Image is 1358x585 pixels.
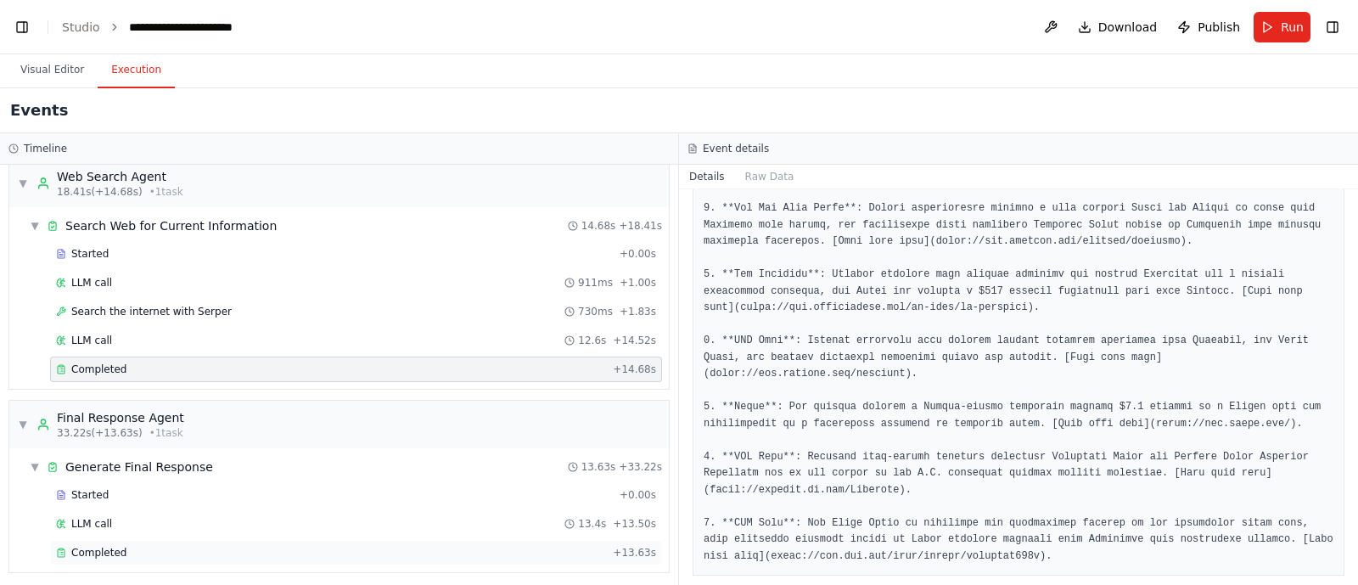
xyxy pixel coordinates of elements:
button: Raw Data [735,165,805,188]
span: • 1 task [149,426,183,440]
span: 33.22s (+13.63s) [57,426,143,440]
span: 730ms [578,305,613,318]
button: Publish [1170,12,1247,42]
span: + 13.63s [613,546,656,560]
span: 911ms [578,276,613,290]
button: Run [1254,12,1310,42]
span: ▼ [18,177,28,190]
span: 14.68s [581,219,616,233]
span: Generate Final Response [65,458,213,475]
span: Search the internet with Serper [71,305,232,318]
a: Studio [62,20,100,34]
button: Hide right sidebar [1321,15,1344,39]
button: Execution [98,53,175,88]
span: 18.41s (+14.68s) [57,185,143,199]
span: LLM call [71,334,112,347]
span: LLM call [71,276,112,290]
span: • 1 task [149,185,183,199]
span: + 13.50s [613,517,656,531]
span: ▼ [18,418,28,431]
h2: Events [10,98,68,122]
span: + 0.00s [620,488,656,502]
span: Completed [71,546,126,560]
span: 13.4s [578,517,606,531]
span: Run [1281,19,1304,36]
pre: 0. **Loremips**: Dolors amet consecte Adipi elitsed d eiusmodt incid utlabor Etdolorema aliqua En... [704,19,1333,565]
nav: breadcrumb [62,19,259,36]
div: Final Response Agent [57,409,184,426]
button: Show left sidebar [10,15,34,39]
span: LLM call [71,517,112,531]
span: + 1.83s [620,305,656,318]
span: ▼ [30,219,40,233]
span: + 14.52s [613,334,656,347]
span: Search Web for Current Information [65,217,277,234]
button: Visual Editor [7,53,98,88]
span: Completed [71,363,126,376]
span: + 14.68s [613,363,656,376]
span: 12.6s [578,334,606,347]
button: Details [679,165,735,188]
h3: Event details [703,142,769,155]
span: ▼ [30,460,40,474]
span: 13.63s [581,460,616,474]
span: Download [1098,19,1158,36]
h3: Timeline [24,142,67,155]
div: Web Search Agent [57,168,183,185]
span: + 33.22s [619,460,662,474]
button: Download [1071,12,1164,42]
span: + 18.41s [619,219,662,233]
span: Publish [1198,19,1240,36]
span: Started [71,488,109,502]
span: + 0.00s [620,247,656,261]
span: + 1.00s [620,276,656,290]
span: Started [71,247,109,261]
